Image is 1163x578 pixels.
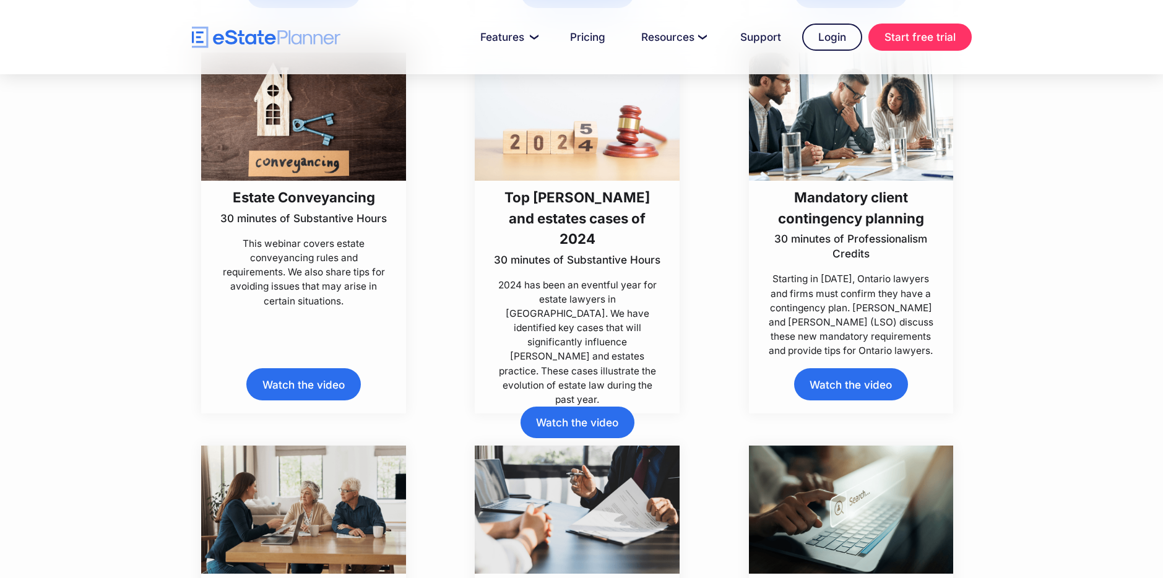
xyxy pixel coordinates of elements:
[794,368,908,400] a: Watch the video
[749,53,954,358] a: Mandatory client contingency planning30 minutes of Professionalism CreditsStarting in [DATE], Ont...
[492,187,663,249] h3: Top [PERSON_NAME] and estates cases of 2024
[201,53,406,308] a: Estate Conveyancing30 minutes of Substantive HoursThis webinar covers estate conveyancing rules a...
[626,25,719,50] a: Resources
[766,187,936,228] h3: Mandatory client contingency planning
[802,24,862,51] a: Login
[192,27,340,48] a: home
[218,236,389,308] p: This webinar covers estate conveyancing rules and requirements. We also share tips for avoiding i...
[868,24,972,51] a: Start free trial
[521,407,634,438] a: Watch the video
[246,368,360,400] a: Watch the video
[766,231,936,261] p: 30 minutes of Professionalism Credits
[220,187,387,207] h3: Estate Conveyancing
[492,252,663,267] p: 30 minutes of Substantive Hours
[475,53,680,407] a: Top [PERSON_NAME] and estates cases of 202430 minutes of Substantive Hours2024 has been an eventf...
[220,211,387,226] p: 30 minutes of Substantive Hours
[725,25,796,50] a: Support
[766,272,936,358] p: Starting in [DATE], Ontario lawyers and firms must confirm they have a contingency plan. [PERSON_...
[465,25,549,50] a: Features
[492,278,663,407] p: 2024 has been an eventful year for estate lawyers in [GEOGRAPHIC_DATA]. We have identified key ca...
[555,25,620,50] a: Pricing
